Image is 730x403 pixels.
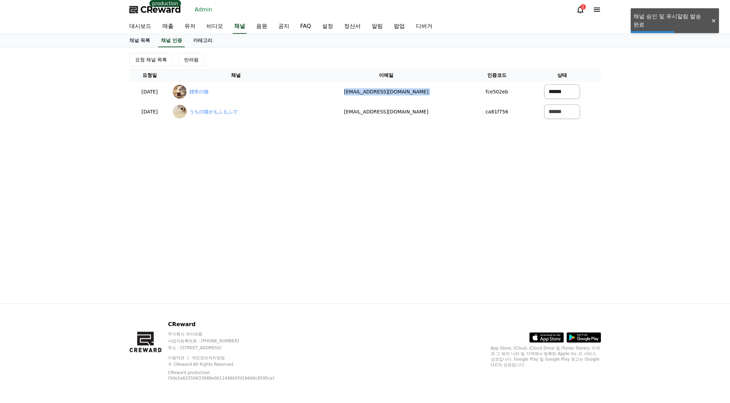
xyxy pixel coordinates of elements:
[102,229,119,234] span: Settings
[129,4,181,15] a: CReward
[124,34,156,47] a: 채널 목록
[168,320,289,329] p: CReward
[170,69,302,82] th: 채널
[188,34,218,47] a: 카테고리
[366,19,388,34] a: 알림
[189,108,238,115] a: うちの猫がもふもふで
[132,88,168,95] p: [DATE]
[140,4,181,15] span: CReward
[302,69,471,82] th: 이메일
[192,4,215,15] a: Admin
[178,53,204,66] button: 반려됨
[132,108,168,115] p: [DATE]
[470,102,523,122] td: ca81f756
[302,82,471,102] td: [EMAIL_ADDRESS][DOMAIN_NAME]
[576,6,584,14] a: 1
[184,56,199,63] div: 반려됨
[168,370,278,381] p: CReward production (50e5a62550633988e0611448b5fd19460c8595ce)
[168,338,289,344] p: 사업자등록번호 : [PHONE_NUMBER]
[157,19,179,34] a: 매출
[491,345,601,367] p: App Store, iCloud, iCloud Drive 및 iTunes Store는 미국과 그 밖의 나라 및 지역에서 등록된 Apple Inc.의 서비스 상표입니다. Goo...
[158,34,185,47] a: 채널 인증
[173,85,187,99] img: 雑学の猫
[470,82,523,102] td: fce502eb
[18,229,30,234] span: Home
[129,53,173,66] button: 요청 채널 목록
[179,19,201,34] a: 유저
[173,105,187,119] img: うちの猫がもふもふで
[523,69,601,82] th: 상태
[317,19,339,34] a: 설정
[302,102,471,122] td: [EMAIL_ADDRESS][DOMAIN_NAME]
[168,345,289,351] p: 주소 : [STREET_ADDRESS]
[410,19,438,34] a: 디버거
[168,355,190,360] a: 이용약관
[189,88,209,95] a: 雑学の猫
[46,219,89,236] a: Messages
[192,355,225,360] a: 개인정보처리방침
[339,19,366,34] a: 정산서
[129,69,170,82] th: 요청일
[168,362,289,367] p: © CReward All Rights Reserved.
[57,229,78,235] span: Messages
[233,19,247,34] a: 채널
[580,4,586,10] div: 1
[168,331,289,337] p: 주식회사 와이피랩
[135,56,167,63] div: 요청 채널 목록
[470,69,523,82] th: 인증코드
[124,19,157,34] a: 대시보드
[2,219,46,236] a: Home
[89,219,132,236] a: Settings
[295,19,317,34] a: FAQ
[388,19,410,34] a: 팝업
[251,19,273,34] a: 음원
[273,19,295,34] a: 공지
[201,19,229,34] a: 비디오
